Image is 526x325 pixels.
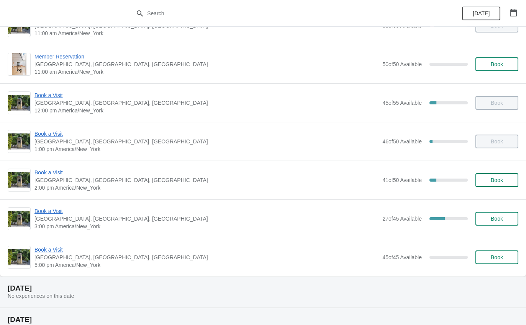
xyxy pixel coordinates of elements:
[34,184,379,192] span: 2:00 pm America/New_York
[34,223,379,230] span: 3:00 pm America/New_York
[475,250,518,264] button: Book
[34,215,379,223] span: [GEOGRAPHIC_DATA], [GEOGRAPHIC_DATA], [GEOGRAPHIC_DATA]
[8,249,30,265] img: Book a Visit | The Noguchi Museum, 33rd Road, Queens, NY, USA | 5:00 pm America/New_York
[382,100,422,106] span: 45 of 55 Available
[473,10,490,16] span: [DATE]
[34,145,379,153] span: 1:00 pm America/New_York
[8,133,30,149] img: Book a Visit | The Noguchi Museum, 33rd Road, Queens, NY, USA | 1:00 pm America/New_York
[475,173,518,187] button: Book
[34,138,379,145] span: [GEOGRAPHIC_DATA], [GEOGRAPHIC_DATA], [GEOGRAPHIC_DATA]
[491,61,503,67] span: Book
[462,6,500,20] button: [DATE]
[34,130,379,138] span: Book a Visit
[382,61,422,67] span: 50 of 50 Available
[34,107,379,114] span: 12:00 pm America/New_York
[491,254,503,260] span: Book
[8,284,518,292] h2: [DATE]
[8,316,518,323] h2: [DATE]
[382,177,422,183] span: 41 of 50 Available
[34,29,379,37] span: 11:00 am America/New_York
[475,212,518,226] button: Book
[34,60,379,68] span: [GEOGRAPHIC_DATA], [GEOGRAPHIC_DATA], [GEOGRAPHIC_DATA]
[382,138,422,145] span: 46 of 50 Available
[8,293,74,299] span: No experiences on this date
[34,253,379,261] span: [GEOGRAPHIC_DATA], [GEOGRAPHIC_DATA], [GEOGRAPHIC_DATA]
[34,91,379,99] span: Book a Visit
[8,211,30,227] img: Book a Visit | The Noguchi Museum, 33rd Road, Queens, NY, USA | 3:00 pm America/New_York
[491,177,503,183] span: Book
[8,172,30,188] img: Book a Visit | The Noguchi Museum, 33rd Road, Queens, NY, USA | 2:00 pm America/New_York
[34,207,379,215] span: Book a Visit
[12,53,27,75] img: Member Reservation | The Noguchi Museum, 33rd Road, Queens, NY, USA | 11:00 am America/New_York
[34,68,379,76] span: 11:00 am America/New_York
[34,169,379,176] span: Book a Visit
[147,6,395,20] input: Search
[34,246,379,253] span: Book a Visit
[491,216,503,222] span: Book
[382,216,422,222] span: 27 of 45 Available
[34,53,379,60] span: Member Reservation
[8,95,30,111] img: Book a Visit | The Noguchi Museum, 33rd Road, Queens, NY, USA | 12:00 pm America/New_York
[34,99,379,107] span: [GEOGRAPHIC_DATA], [GEOGRAPHIC_DATA], [GEOGRAPHIC_DATA]
[34,176,379,184] span: [GEOGRAPHIC_DATA], [GEOGRAPHIC_DATA], [GEOGRAPHIC_DATA]
[34,261,379,269] span: 5:00 pm America/New_York
[475,57,518,71] button: Book
[382,254,422,260] span: 45 of 45 Available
